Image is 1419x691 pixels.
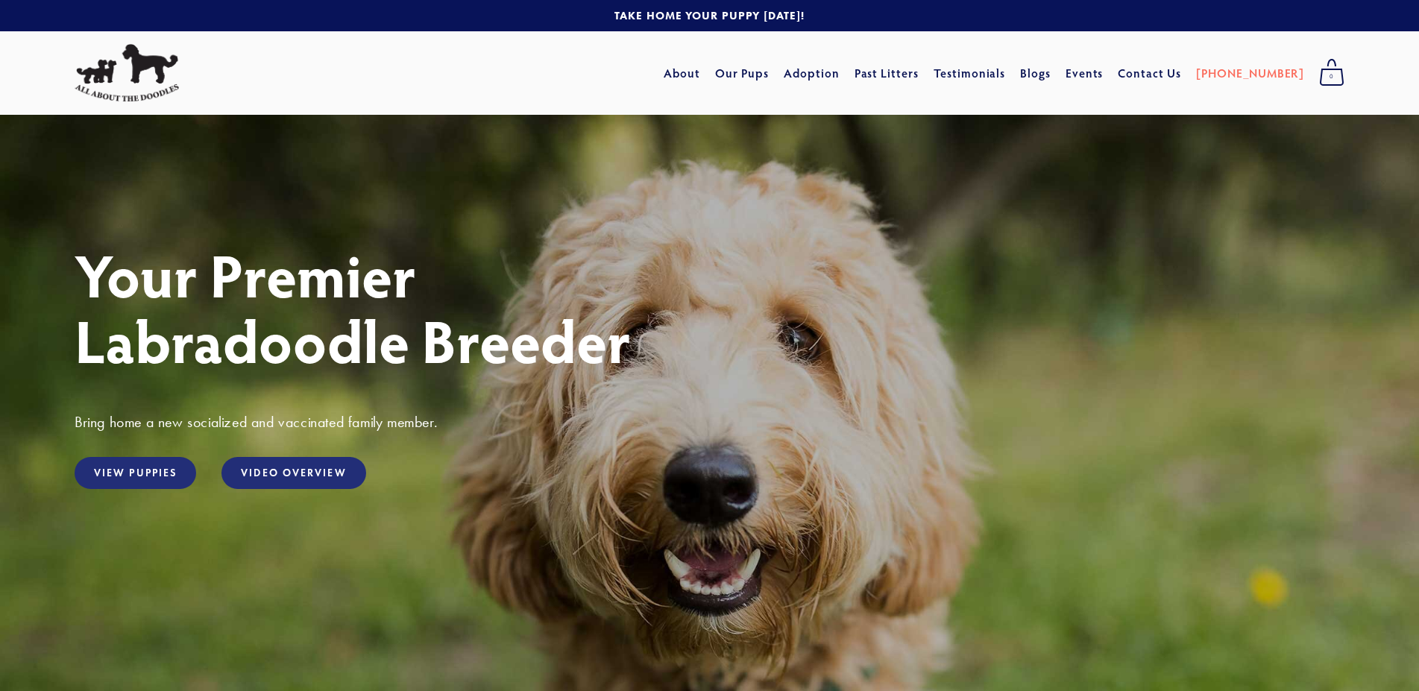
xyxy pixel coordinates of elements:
a: Our Pups [715,60,770,86]
a: View Puppies [75,457,196,489]
a: 0 items in cart [1312,54,1352,92]
img: All About The Doodles [75,44,179,102]
h1: Your Premier Labradoodle Breeder [75,242,1344,373]
a: Video Overview [221,457,365,489]
a: Blogs [1020,60,1051,86]
a: Events [1066,60,1104,86]
span: 0 [1319,67,1344,86]
a: Past Litters [855,65,919,81]
a: [PHONE_NUMBER] [1196,60,1304,86]
h3: Bring home a new socialized and vaccinated family member. [75,412,1344,432]
a: Contact Us [1118,60,1181,86]
a: Adoption [784,60,840,86]
a: About [664,60,700,86]
a: Testimonials [934,60,1006,86]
